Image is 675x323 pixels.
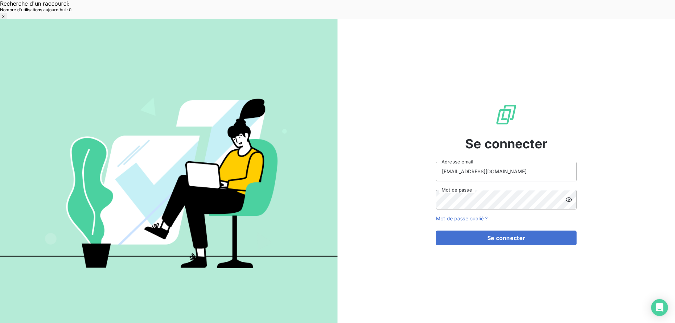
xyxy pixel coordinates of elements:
input: placeholder [436,162,577,181]
button: Se connecter [436,231,577,245]
img: Logo LeanPay [495,103,517,126]
div: Open Intercom Messenger [651,299,668,316]
span: Se connecter [465,134,547,153]
a: Mot de passe oublié ? [436,215,488,221]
